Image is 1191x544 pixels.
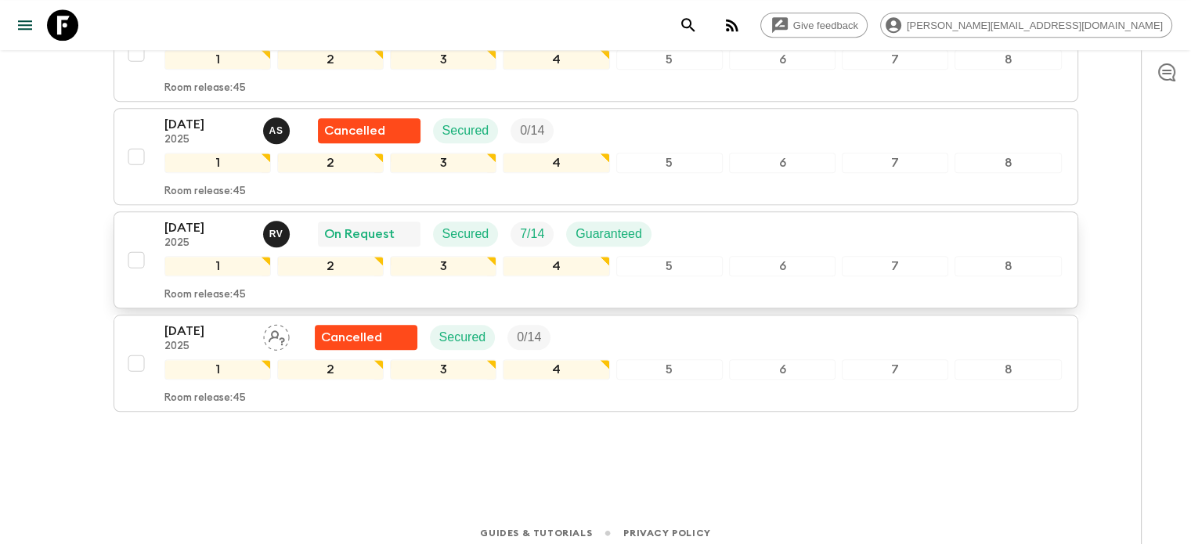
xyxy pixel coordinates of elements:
span: [PERSON_NAME][EMAIL_ADDRESS][DOMAIN_NAME] [898,20,1171,31]
p: Room release: 45 [164,289,246,301]
div: 6 [729,49,836,70]
a: Guides & Tutorials [480,524,592,542]
div: Trip Fill [507,325,550,350]
p: 7 / 14 [520,225,544,243]
p: Guaranteed [576,225,642,243]
div: Secured [430,325,496,350]
div: 7 [842,49,948,70]
div: 2 [277,49,384,70]
button: menu [9,9,41,41]
button: [DATE]2025Rita VogelOn RequestSecuredTrip FillGuaranteed12345678Room release:45 [114,211,1078,308]
div: 7 [842,256,948,276]
div: 8 [955,359,1061,380]
p: R V [269,228,283,240]
p: 0 / 14 [517,328,541,347]
p: 2025 [164,237,251,250]
div: 1 [164,49,271,70]
div: 4 [503,153,609,173]
button: [DATE]2025Anne SgrazzuttiOn RequestSecuredTrip FillGuaranteed12345678Room release:45 [114,5,1078,102]
div: Flash Pack cancellation [318,118,420,143]
div: Secured [433,222,499,247]
div: [PERSON_NAME][EMAIL_ADDRESS][DOMAIN_NAME] [880,13,1172,38]
p: 2025 [164,340,251,353]
p: Cancelled [321,328,382,347]
div: 6 [729,256,836,276]
div: 7 [842,359,948,380]
span: Assign pack leader [263,329,290,341]
div: 5 [616,49,723,70]
div: 4 [503,359,609,380]
p: A S [269,124,283,137]
button: AS [263,117,293,144]
p: Room release: 45 [164,392,246,405]
div: 3 [390,256,496,276]
p: Room release: 45 [164,82,246,95]
a: Privacy Policy [623,524,710,542]
div: 2 [277,153,384,173]
div: Flash Pack cancellation [315,325,417,350]
div: Trip Fill [511,118,554,143]
div: 4 [503,256,609,276]
p: [DATE] [164,322,251,340]
div: 6 [729,359,836,380]
div: 3 [390,49,496,70]
button: search adventures [673,9,704,41]
p: Secured [442,121,489,140]
button: [DATE]2025Anne SgrazzuttiFlash Pack cancellationSecuredTrip Fill12345678Room release:45 [114,108,1078,205]
button: [DATE]2025Assign pack leaderFlash Pack cancellationSecuredTrip Fill12345678Room release:45 [114,315,1078,412]
p: Room release: 45 [164,186,246,198]
div: 4 [503,49,609,70]
div: 6 [729,153,836,173]
p: On Request [324,225,395,243]
div: Trip Fill [511,222,554,247]
div: 8 [955,153,1061,173]
button: RV [263,221,293,247]
div: 5 [616,256,723,276]
p: 2025 [164,134,251,146]
div: 2 [277,359,384,380]
div: 3 [390,359,496,380]
div: 8 [955,256,1061,276]
span: Give feedback [785,20,867,31]
div: 1 [164,256,271,276]
div: 8 [955,49,1061,70]
a: Give feedback [760,13,868,38]
span: Rita Vogel [263,225,293,238]
p: [DATE] [164,115,251,134]
p: 0 / 14 [520,121,544,140]
p: Secured [442,225,489,243]
span: Anne Sgrazzutti [263,122,293,135]
p: [DATE] [164,218,251,237]
div: 1 [164,153,271,173]
p: Secured [439,328,486,347]
div: 7 [842,153,948,173]
p: Cancelled [324,121,385,140]
div: Secured [433,118,499,143]
div: 5 [616,359,723,380]
div: 3 [390,153,496,173]
div: 2 [277,256,384,276]
div: 5 [616,153,723,173]
div: 1 [164,359,271,380]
